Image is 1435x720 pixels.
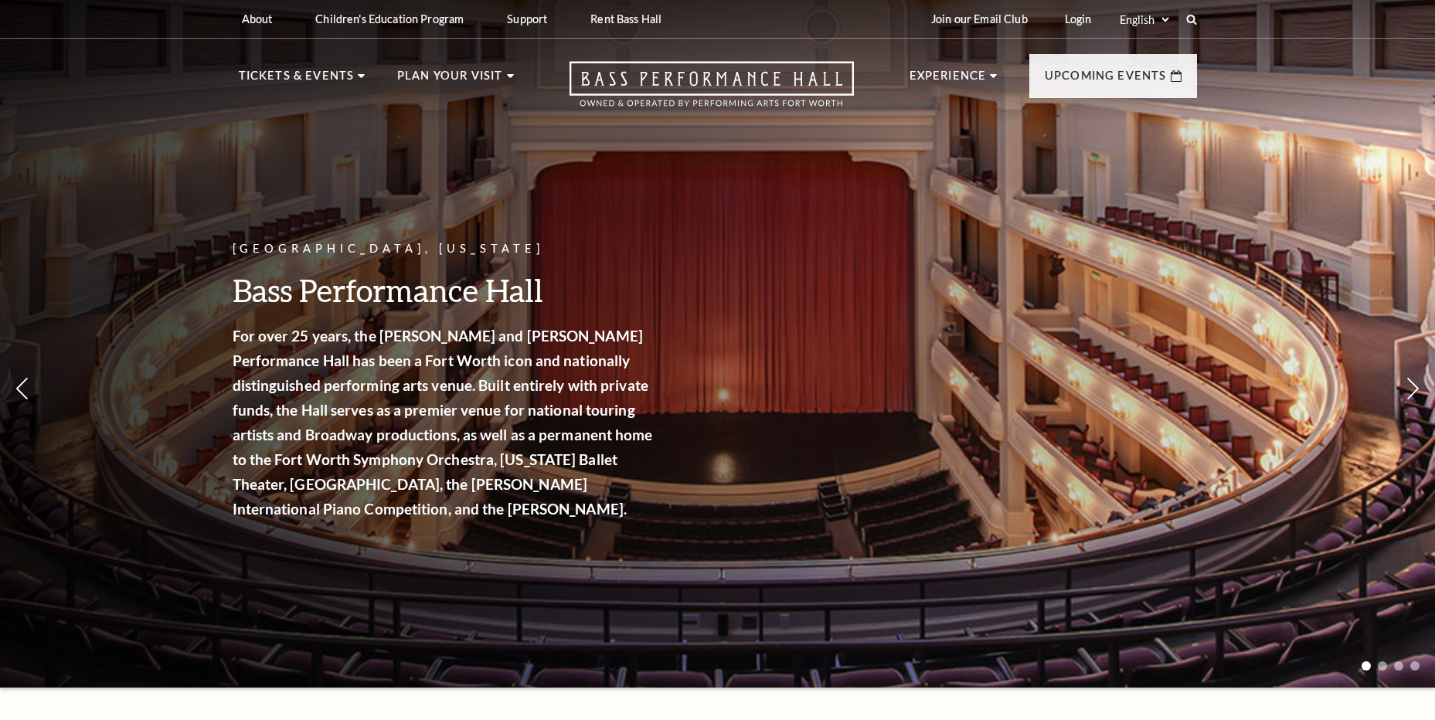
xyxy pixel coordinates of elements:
[242,12,273,25] p: About
[590,12,661,25] p: Rent Bass Hall
[1045,66,1167,94] p: Upcoming Events
[239,66,355,94] p: Tickets & Events
[397,66,503,94] p: Plan Your Visit
[1117,12,1171,27] select: Select:
[233,327,653,518] strong: For over 25 years, the [PERSON_NAME] and [PERSON_NAME] Performance Hall has been a Fort Worth ico...
[507,12,547,25] p: Support
[233,270,658,310] h3: Bass Performance Hall
[315,12,464,25] p: Children's Education Program
[233,239,658,259] p: [GEOGRAPHIC_DATA], [US_STATE]
[910,66,987,94] p: Experience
